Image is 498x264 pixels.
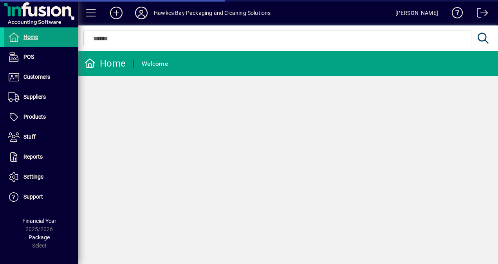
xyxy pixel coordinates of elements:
[84,57,126,70] div: Home
[23,74,50,80] span: Customers
[129,6,154,20] button: Profile
[104,6,129,20] button: Add
[446,2,463,27] a: Knowledge Base
[23,134,36,140] span: Staff
[23,94,46,100] span: Suppliers
[4,47,78,67] a: POS
[4,147,78,167] a: Reports
[22,218,56,224] span: Financial Year
[4,87,78,107] a: Suppliers
[142,58,168,70] div: Welcome
[471,2,488,27] a: Logout
[29,234,50,240] span: Package
[4,127,78,147] a: Staff
[4,167,78,187] a: Settings
[154,7,271,19] div: Hawkes Bay Packaging and Cleaning Solutions
[4,67,78,87] a: Customers
[23,174,43,180] span: Settings
[4,107,78,127] a: Products
[23,114,46,120] span: Products
[23,154,43,160] span: Reports
[395,7,438,19] div: [PERSON_NAME]
[23,193,43,200] span: Support
[4,187,78,207] a: Support
[23,34,38,40] span: Home
[23,54,34,60] span: POS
